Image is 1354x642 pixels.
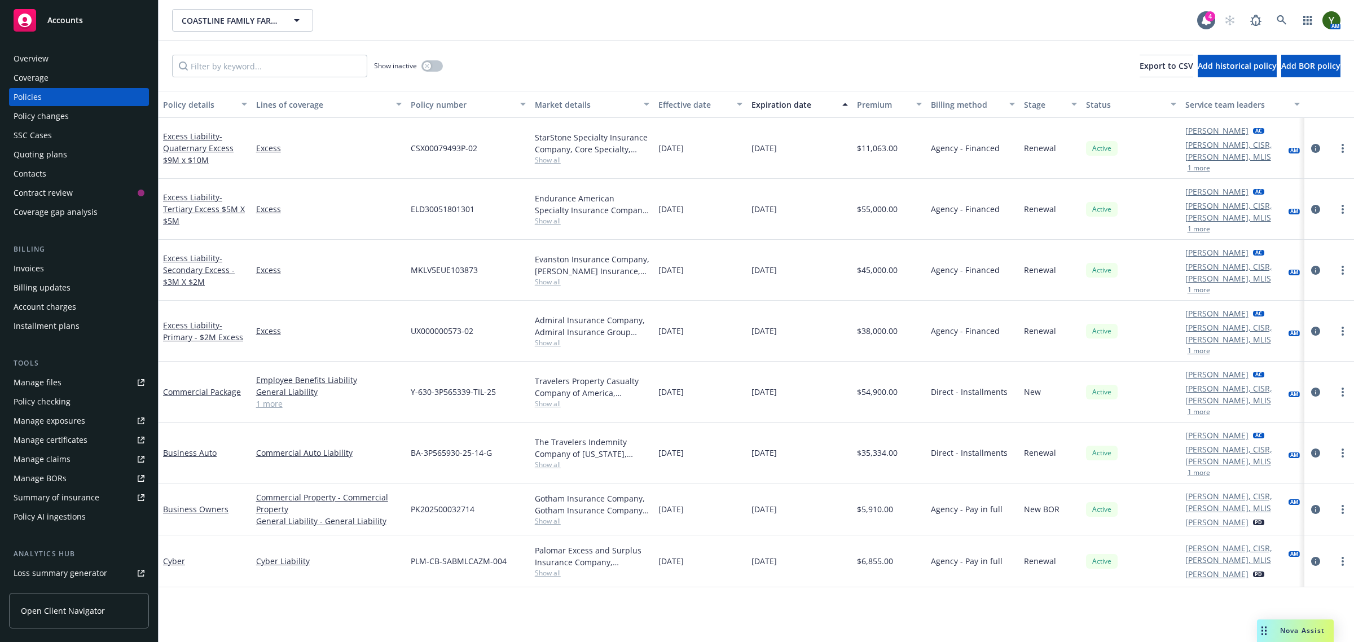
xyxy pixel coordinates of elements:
a: more [1336,503,1349,516]
button: Premium [852,91,927,118]
a: Commercial Auto Liability [256,447,402,459]
a: Manage claims [9,450,149,468]
a: [PERSON_NAME], CISR, [PERSON_NAME], MLIS [1185,542,1285,566]
a: Search [1271,9,1293,32]
span: $38,000.00 [857,325,898,337]
div: Premium [857,99,910,111]
span: [DATE] [751,386,777,398]
a: more [1336,555,1349,568]
a: Contract review [9,184,149,202]
span: Show all [535,277,650,287]
span: $45,000.00 [857,264,898,276]
span: PLM-CB-SABMLCAZM-004 [411,555,507,567]
div: The Travelers Indemnity Company of [US_STATE], Travelers Insurance [535,436,650,460]
button: Add historical policy [1198,55,1277,77]
span: - Secondary Excess - $3M X $2M [163,253,235,287]
span: [DATE] [751,264,777,276]
a: circleInformation [1309,324,1322,338]
span: Agency - Financed [931,325,1000,337]
span: [DATE] [751,447,777,459]
div: Policies [14,88,42,106]
div: Installment plans [14,317,80,335]
div: Billing [9,244,149,255]
div: Manage claims [14,450,71,468]
span: [DATE] [658,264,684,276]
button: COASTLINE FAMILY FARMS, INC. [172,9,313,32]
button: Stage [1019,91,1082,118]
span: Active [1091,143,1113,153]
div: Manage certificates [14,431,87,449]
span: $55,000.00 [857,203,898,215]
a: Excess Liability [163,320,243,342]
a: Excess Liability [163,253,235,287]
a: Manage files [9,373,149,392]
span: Accounts [47,16,83,25]
div: Policy changes [14,107,69,125]
div: Contract review [14,184,73,202]
a: 1 more [256,398,402,410]
a: [PERSON_NAME], CISR, [PERSON_NAME], MLIS [1185,200,1285,223]
div: Admiral Insurance Company, Admiral Insurance Group ([PERSON_NAME] Corporation), [GEOGRAPHIC_DATA] [535,314,650,338]
a: more [1336,263,1349,277]
div: SSC Cases [14,126,52,144]
span: Renewal [1024,264,1056,276]
span: Renewal [1024,203,1056,215]
a: Summary of insurance [9,489,149,507]
a: Coverage [9,69,149,87]
button: 1 more [1188,408,1210,415]
span: Agency - Financed [931,203,1000,215]
span: [DATE] [658,386,684,398]
span: Agency - Pay in full [931,503,1003,515]
a: Installment plans [9,317,149,335]
div: Manage files [14,373,61,392]
div: Coverage [14,69,49,87]
a: Quoting plans [9,146,149,164]
span: Active [1091,265,1113,275]
span: PK202500032714 [411,503,474,515]
a: Excess [256,264,402,276]
span: Show all [535,155,650,165]
div: Service team leaders [1185,99,1288,111]
a: Commercial Package [163,386,241,397]
span: Show all [535,216,650,226]
div: Manage BORs [14,469,67,487]
span: - Quaternary Excess $9M x $10M [163,131,234,165]
button: Nova Assist [1257,619,1334,642]
div: Travelers Property Casualty Company of America, Travelers Insurance [535,375,650,399]
div: Stage [1024,99,1065,111]
span: Renewal [1024,325,1056,337]
a: SSC Cases [9,126,149,144]
input: Filter by keyword... [172,55,367,77]
div: Quoting plans [14,146,67,164]
span: New [1024,386,1041,398]
a: [PERSON_NAME] [1185,368,1249,380]
div: Policy number [411,99,513,111]
span: $5,910.00 [857,503,893,515]
button: Market details [530,91,654,118]
a: General Liability - General Liability [256,515,402,527]
span: $35,334.00 [857,447,898,459]
span: [DATE] [658,503,684,515]
div: Effective date [658,99,730,111]
a: more [1336,446,1349,460]
button: 1 more [1188,469,1210,476]
span: Agency - Financed [931,142,1000,154]
a: Coverage gap analysis [9,203,149,221]
div: Account charges [14,298,76,316]
span: Active [1091,448,1113,458]
div: StarStone Specialty Insurance Company, Core Specialty, Amwins [535,131,650,155]
button: 1 more [1188,165,1210,172]
span: COASTLINE FAMILY FARMS, INC. [182,15,279,27]
a: [PERSON_NAME], CISR, [PERSON_NAME], MLIS [1185,382,1285,406]
a: Manage BORs [9,469,149,487]
div: Endurance American Specialty Insurance Company, Sompo International, Amwins [535,192,650,216]
a: [PERSON_NAME] [1185,247,1249,258]
div: Billing method [931,99,1003,111]
span: - Tertiary Excess $5M X $5M [163,192,245,226]
button: 1 more [1188,348,1210,354]
div: Status [1086,99,1164,111]
a: [PERSON_NAME] [1185,186,1249,197]
span: Show all [535,516,650,526]
a: Excess [256,203,402,215]
span: Agency - Pay in full [931,555,1003,567]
